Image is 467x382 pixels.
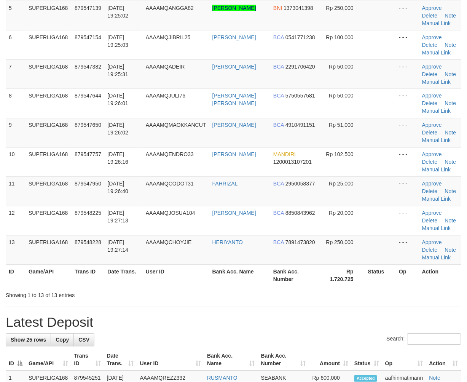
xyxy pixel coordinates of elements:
a: Manual Link [422,79,451,85]
td: 12 [6,206,26,235]
span: 879547139 [75,5,101,11]
span: BCA [273,34,284,40]
span: 879547757 [75,152,101,158]
td: SUPERLIGA168 [26,89,72,118]
td: 5 [6,1,26,30]
td: 11 [6,177,26,206]
th: Bank Acc. Name: activate to sort column ascending [204,349,258,371]
span: [DATE] 19:27:14 [107,240,128,253]
span: Copy 7891473820 to clipboard [285,240,315,246]
span: Rp 250,000 [326,5,354,11]
a: [PERSON_NAME] [212,5,256,11]
span: AAAAMQJOSUA104 [146,210,195,216]
a: Approve [422,181,442,187]
a: [PERSON_NAME] [212,64,256,70]
span: Copy 1373041398 to clipboard [284,5,314,11]
span: Copy 0541771238 to clipboard [285,34,315,40]
a: Manual Link [422,50,451,56]
th: Op: activate to sort column ascending [382,349,426,371]
span: Rp 102,500 [326,152,354,158]
a: Manual Link [422,225,451,232]
th: Action: activate to sort column ascending [426,349,461,371]
a: Approve [422,210,442,216]
td: 9 [6,118,26,147]
td: SUPERLIGA168 [26,235,72,265]
td: - - - [396,118,419,147]
a: Note [429,375,441,381]
span: 879547650 [75,122,101,128]
span: Copy 5750557581 to clipboard [285,93,315,99]
a: Note [445,42,456,48]
th: Game/API: activate to sort column ascending [26,349,71,371]
th: Bank Acc. Number [270,265,322,286]
a: Approve [422,34,442,40]
span: AAAAMQADEIR [146,64,185,70]
span: AAAAMQJULI76 [146,93,185,99]
span: 879548225 [75,210,101,216]
span: AAAAMQCODOT31 [146,181,194,187]
a: Show 25 rows [6,334,51,347]
span: 879547950 [75,181,101,187]
td: - - - [396,147,419,177]
a: Manual Link [422,167,451,173]
span: Rp 50,000 [329,64,354,70]
span: Accepted [354,376,377,382]
a: Manual Link [422,196,451,202]
span: Copy 1200013107201 to clipboard [273,159,312,165]
a: [PERSON_NAME] [212,34,256,40]
a: Delete [422,101,437,107]
td: - - - [396,59,419,89]
div: Showing 1 to 13 of 13 entries [6,289,189,299]
span: BCA [273,64,284,70]
a: Delete [422,159,437,165]
a: [PERSON_NAME] [212,210,256,216]
a: Delete [422,13,437,19]
span: Copy 8850843962 to clipboard [285,210,315,216]
td: 13 [6,235,26,265]
th: Game/API [26,265,72,286]
td: SUPERLIGA168 [26,59,72,89]
a: Approve [422,5,442,11]
td: SUPERLIGA168 [26,30,72,59]
span: SEABANK [261,375,286,381]
td: SUPERLIGA168 [26,1,72,30]
a: Copy [51,334,74,347]
span: Show 25 rows [11,337,46,343]
td: 7 [6,59,26,89]
td: 8 [6,89,26,118]
a: Manual Link [422,137,451,144]
span: [DATE] 19:26:16 [107,152,128,165]
span: 879547154 [75,34,101,40]
a: Approve [422,240,442,246]
a: Delete [422,247,437,253]
th: User ID: activate to sort column ascending [137,349,204,371]
td: SUPERLIGA168 [26,118,72,147]
a: FAHRIZAL [212,181,238,187]
a: Manual Link [422,108,451,114]
th: Amount: activate to sort column ascending [309,349,352,371]
td: SUPERLIGA168 [26,206,72,235]
span: Copy 2950058377 to clipboard [285,181,315,187]
a: Delete [422,71,437,77]
td: 6 [6,30,26,59]
span: Copy 4910491151 to clipboard [285,122,315,128]
span: [DATE] 19:26:02 [107,122,128,136]
a: HERIYANTO [212,240,243,246]
h1: Latest Deposit [6,315,461,330]
span: AAAAMQMAOKKANCUT [146,122,206,128]
th: Bank Acc. Number: activate to sort column ascending [258,349,309,371]
th: Action [419,265,461,286]
span: Copy 2291706420 to clipboard [285,64,315,70]
th: Date Trans.: activate to sort column ascending [104,349,137,371]
th: ID [6,265,26,286]
input: Search: [407,334,461,345]
a: Approve [422,64,442,70]
span: AAAAMQANGGA82 [146,5,194,11]
a: CSV [73,334,94,347]
td: - - - [396,89,419,118]
td: SUPERLIGA168 [26,177,72,206]
span: Rp 20,000 [329,210,354,216]
a: Note [445,101,456,107]
span: Rp 51,000 [329,122,354,128]
span: [DATE] 19:26:01 [107,93,128,107]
